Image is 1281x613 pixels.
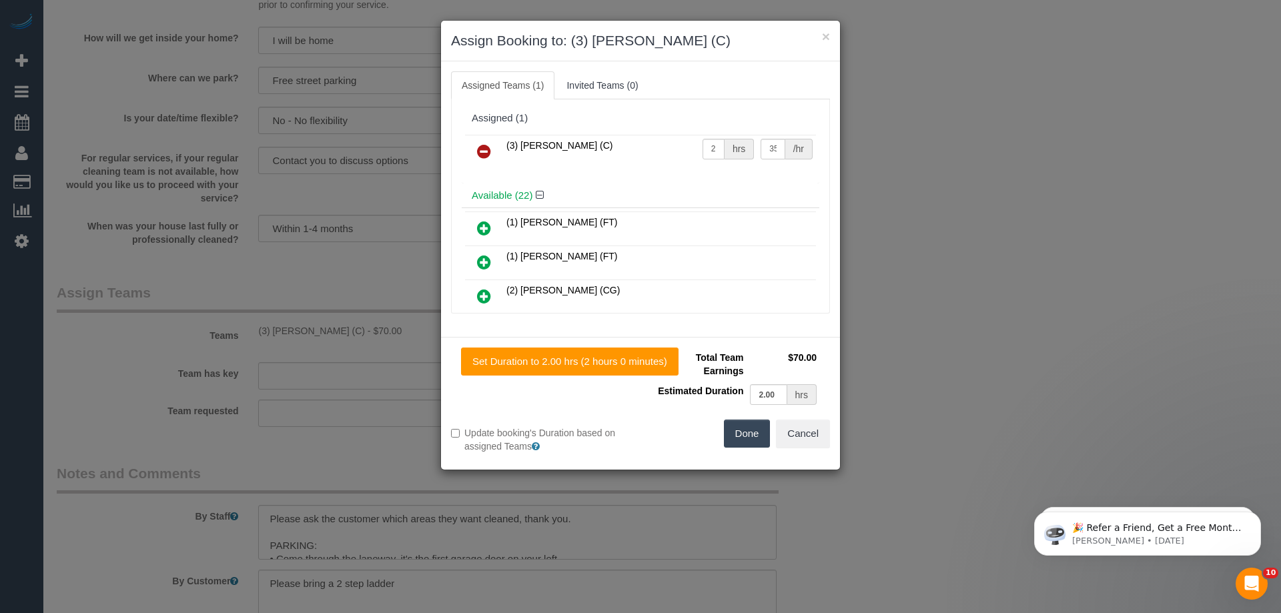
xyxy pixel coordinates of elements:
iframe: Intercom live chat [1236,568,1268,600]
a: Assigned Teams (1) [451,71,554,99]
div: hrs [725,139,754,159]
td: $70.00 [747,348,820,381]
button: × [822,29,830,43]
iframe: Intercom notifications message [1014,484,1281,577]
button: Set Duration to 2.00 hrs (2 hours 0 minutes) [461,348,679,376]
a: Invited Teams (0) [556,71,649,99]
span: (1) [PERSON_NAME] (FT) [506,251,617,261]
div: /hr [785,139,813,159]
span: (3) [PERSON_NAME] (C) [506,140,612,151]
div: hrs [787,384,817,405]
span: Estimated Duration [658,386,743,396]
span: (1) [PERSON_NAME] (FT) [506,217,617,227]
div: Assigned (1) [472,113,809,124]
span: 10 [1263,568,1278,578]
input: Update booking's Duration based on assigned Teams [451,429,460,438]
button: Done [724,420,771,448]
span: (2) [PERSON_NAME] (CG) [506,285,620,295]
button: Cancel [776,420,830,448]
td: Total Team Earnings [651,348,747,381]
h4: Available (22) [472,190,809,201]
label: Update booking's Duration based on assigned Teams [451,426,630,453]
h3: Assign Booking to: (3) [PERSON_NAME] (C) [451,31,830,51]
